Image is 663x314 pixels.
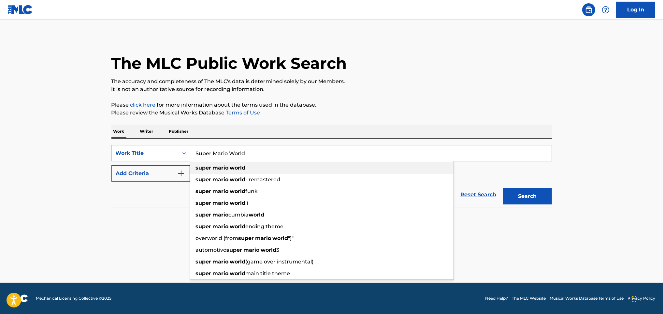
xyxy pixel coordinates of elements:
[196,176,211,183] strong: super
[230,200,246,206] strong: world
[213,223,229,230] strong: mario
[111,78,552,85] p: The accuracy and completeness of The MLC's data is determined solely by our Members.
[230,270,246,277] strong: world
[111,145,552,208] form: Search Form
[485,295,508,301] a: Need Help?
[246,223,284,230] span: ending theme
[503,188,552,204] button: Search
[225,110,260,116] a: Terms of Use
[244,247,260,253] strong: mario
[630,283,663,314] iframe: Chat Widget
[457,187,500,202] a: Reset Search
[111,53,347,73] h1: The MLC Public Work Search
[230,188,246,194] strong: world
[167,125,191,138] p: Publisher
[255,235,271,241] strong: mario
[196,223,211,230] strong: super
[196,270,211,277] strong: super
[602,6,610,14] img: help
[277,247,280,253] span: 3
[230,165,246,171] strong: world
[229,212,249,218] span: cumbia
[213,270,229,277] strong: mario
[111,165,190,182] button: Add Criteria
[138,125,155,138] p: Writer
[261,247,277,253] strong: world
[246,200,248,206] span: ii
[213,176,229,183] strong: mario
[213,200,229,206] strong: mario
[111,85,552,93] p: It is not an authoritative source for recording information.
[582,3,595,16] a: Public Search
[213,165,229,171] strong: mario
[196,188,211,194] strong: super
[177,170,185,177] img: 9d2ae6d4665cec9f34b9.svg
[196,165,211,171] strong: super
[111,125,126,138] p: Work
[249,212,265,218] strong: world
[273,235,288,241] strong: world
[8,294,28,302] img: logo
[196,235,238,241] span: overworld (from
[616,2,655,18] a: Log In
[213,188,229,194] strong: mario
[246,259,314,265] span: (game over instrumental)
[627,295,655,301] a: Privacy Policy
[246,188,258,194] span: funk
[227,247,242,253] strong: super
[8,5,33,14] img: MLC Logo
[196,212,211,218] strong: super
[213,212,229,218] strong: mario
[196,200,211,206] strong: super
[130,102,156,108] a: click here
[585,6,593,14] img: search
[116,149,174,157] div: Work Title
[36,295,111,301] span: Mechanical Licensing Collective © 2025
[246,176,281,183] span: - remastered
[550,295,624,301] a: Musical Works Database Terms of Use
[196,247,227,253] span: automotivo
[111,101,552,109] p: Please for more information about the terms used in the database.
[196,259,211,265] strong: super
[599,3,612,16] div: Help
[111,109,552,117] p: Please review the Musical Works Database
[230,176,246,183] strong: world
[230,259,246,265] strong: world
[246,270,290,277] span: main title theme
[632,289,636,309] div: Drag
[288,235,294,241] span: ")"
[512,295,546,301] a: The MLC Website
[238,235,254,241] strong: super
[213,259,229,265] strong: mario
[230,223,246,230] strong: world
